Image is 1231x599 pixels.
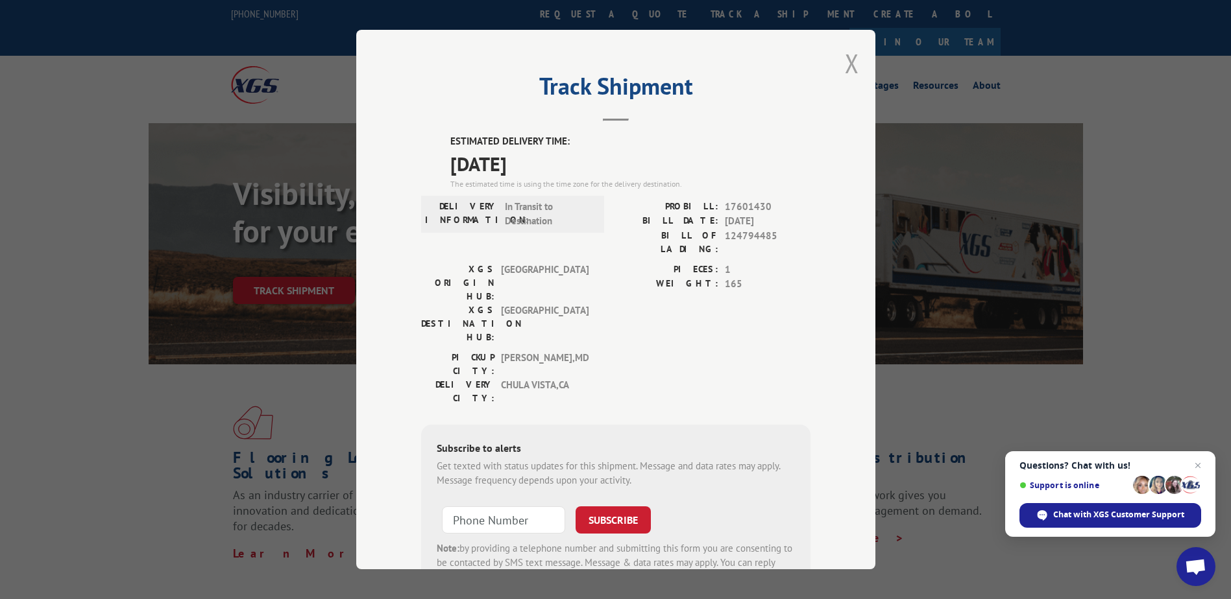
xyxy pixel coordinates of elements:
div: Open chat [1176,547,1215,586]
span: 124794485 [725,229,811,256]
span: CHULA VISTA , CA [501,378,589,405]
label: BILL DATE: [616,214,718,229]
span: Close chat [1190,458,1206,473]
label: PICKUP CITY: [421,351,494,378]
label: ESTIMATED DELIVERY TIME: [450,134,811,149]
span: 17601430 [725,200,811,215]
div: by providing a telephone number and submitting this form you are consenting to be contacted by SM... [437,541,795,585]
label: XGS ORIGIN HUB: [421,263,494,303]
span: Questions? Chat with us! [1019,460,1201,471]
label: DELIVERY CITY: [421,378,494,405]
button: Close modal [845,46,859,80]
input: Phone Number [442,506,565,534]
label: PROBILL: [616,200,718,215]
label: BILL OF LADING: [616,229,718,256]
span: [DATE] [725,214,811,229]
button: SUBSCRIBE [576,506,651,534]
h2: Track Shipment [421,77,811,102]
span: 165 [725,277,811,292]
div: Get texted with status updates for this shipment. Message and data rates may apply. Message frequ... [437,459,795,488]
div: The estimated time is using the time zone for the delivery destination. [450,178,811,190]
label: DELIVERY INFORMATION: [425,200,498,229]
label: PIECES: [616,263,718,277]
div: Subscribe to alerts [437,440,795,459]
div: Chat with XGS Customer Support [1019,503,1201,528]
span: [GEOGRAPHIC_DATA] [501,303,589,344]
span: Support is online [1019,480,1128,490]
span: In Transit to Destination [505,200,592,229]
span: [DATE] [450,149,811,178]
label: XGS DESTINATION HUB: [421,303,494,344]
span: [PERSON_NAME] , MD [501,351,589,378]
span: [GEOGRAPHIC_DATA] [501,263,589,303]
label: WEIGHT: [616,277,718,292]
strong: Note: [437,542,459,554]
span: 1 [725,263,811,277]
span: Chat with XGS Customer Support [1053,509,1184,521]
